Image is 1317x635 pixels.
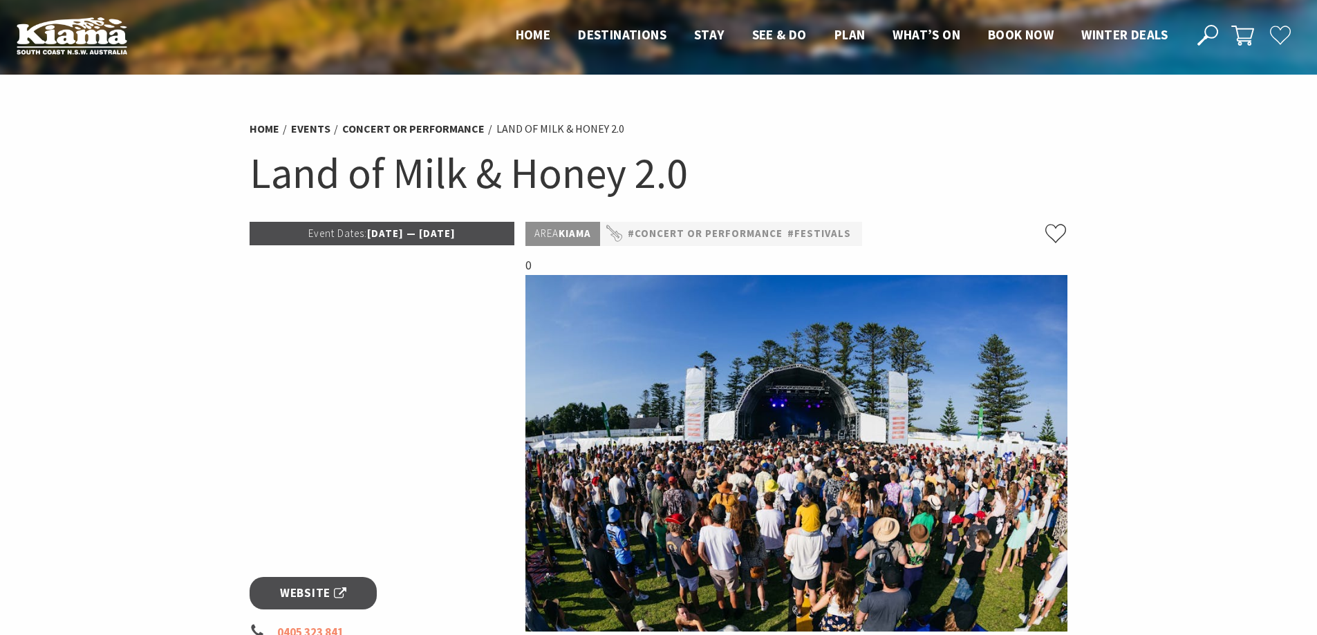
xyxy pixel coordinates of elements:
[1081,26,1168,43] span: Winter Deals
[893,26,960,43] span: What’s On
[250,122,279,136] a: Home
[17,17,127,55] img: Kiama Logo
[988,26,1054,44] a: Book now
[525,275,1067,632] img: Clearly
[525,222,600,246] p: Kiama
[628,225,783,243] a: #Concert or Performance
[502,24,1181,47] nav: Main Menu
[250,222,515,245] p: [DATE] — [DATE]
[1081,26,1168,44] a: Winter Deals
[893,26,960,44] a: What’s On
[694,26,725,44] a: Stay
[534,227,559,240] span: Area
[250,577,377,609] a: Website
[988,26,1054,43] span: Book now
[834,26,866,44] a: Plan
[291,122,330,136] a: Events
[578,26,666,43] span: Destinations
[578,26,666,44] a: Destinations
[752,26,807,43] span: See & Do
[342,122,485,136] a: Concert or Performance
[496,120,624,138] li: Land of Milk & Honey 2.0
[308,227,367,240] span: Event Dates:
[280,584,346,603] span: Website
[787,225,851,243] a: #Festivals
[694,26,725,43] span: Stay
[516,26,551,43] span: Home
[516,26,551,44] a: Home
[752,26,807,44] a: See & Do
[250,145,1068,201] h1: Land of Milk & Honey 2.0
[834,26,866,43] span: Plan
[525,256,1067,632] div: 0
